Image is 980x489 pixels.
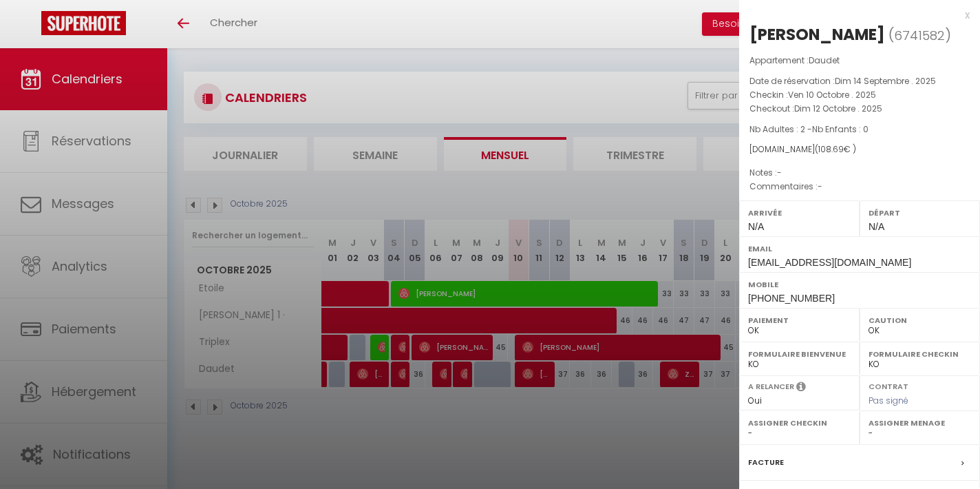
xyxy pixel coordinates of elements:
span: Daudet [809,54,840,66]
span: [PHONE_NUMBER] [748,293,835,304]
span: Nb Adultes : 2 - [749,123,869,135]
span: Dim 12 Octobre . 2025 [794,103,882,114]
div: x [739,7,970,23]
span: ( ) [888,25,951,45]
label: Arrivée [748,206,851,220]
span: 108.69 [818,143,844,155]
p: Commentaires : [749,180,970,194]
label: A relancer [748,381,794,393]
label: Contrat [869,381,908,390]
span: - [777,167,782,178]
span: N/A [869,221,884,232]
i: Sélectionner OUI si vous souhaiter envoyer les séquences de messages post-checkout [796,381,806,396]
p: Appartement : [749,54,970,67]
label: Paiement [748,313,851,327]
p: Checkout : [749,102,970,116]
span: [EMAIL_ADDRESS][DOMAIN_NAME] [748,257,911,268]
span: N/A [748,221,764,232]
span: Pas signé [869,395,908,406]
label: Facture [748,455,784,470]
label: Assigner Checkin [748,416,851,430]
label: Mobile [748,278,971,291]
div: [PERSON_NAME] [749,23,885,45]
span: Nb Enfants : 0 [812,123,869,135]
div: [DOMAIN_NAME] [749,143,970,156]
span: ( € ) [815,143,856,155]
label: Caution [869,313,971,327]
label: Assigner Menage [869,416,971,430]
p: Date de réservation : [749,74,970,88]
p: Checkin : [749,88,970,102]
span: - [818,180,822,192]
p: Notes : [749,166,970,180]
label: Email [748,242,971,256]
span: Dim 14 Septembre . 2025 [835,75,936,87]
label: Départ [869,206,971,220]
label: Formulaire Checkin [869,347,971,361]
span: Ven 10 Octobre . 2025 [788,89,876,101]
span: 6741582 [894,27,945,44]
label: Formulaire Bienvenue [748,347,851,361]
